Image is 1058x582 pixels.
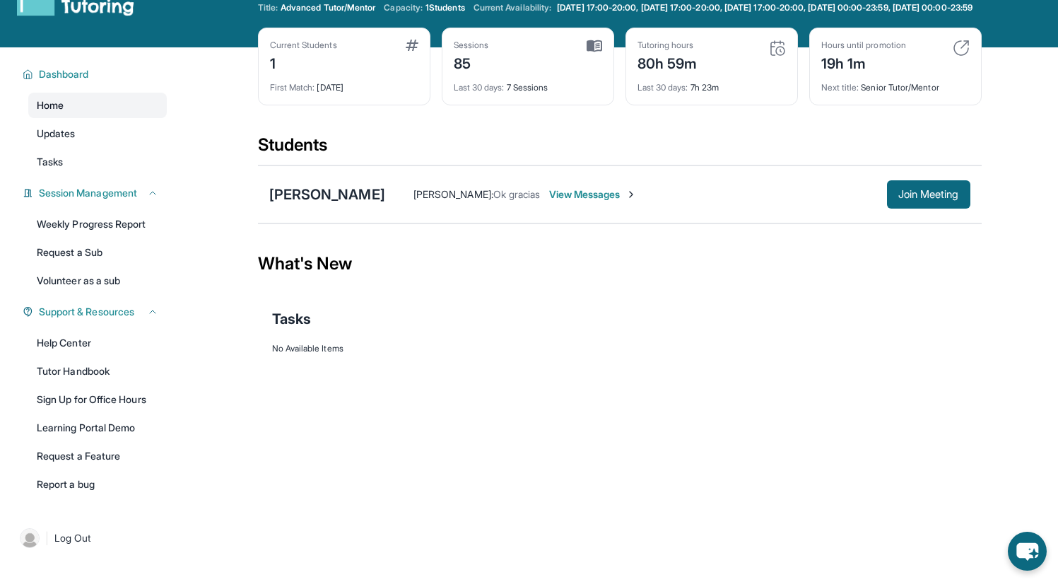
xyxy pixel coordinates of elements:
span: Session Management [39,186,137,200]
a: Request a Feature [28,443,167,469]
button: Join Meeting [887,180,970,209]
button: Dashboard [33,67,158,81]
span: [PERSON_NAME] : [413,188,493,200]
div: 80h 59m [637,51,698,74]
a: Home [28,93,167,118]
img: card [953,40,970,57]
a: Help Center [28,330,167,356]
span: Last 30 days : [454,82,505,93]
span: Tasks [272,309,311,329]
span: Title: [258,2,278,13]
div: Senior Tutor/Mentor [821,74,970,93]
div: [DATE] [270,74,418,93]
a: Tutor Handbook [28,359,167,384]
div: What's New [258,233,982,295]
a: Sign Up for Office Hours [28,387,167,412]
span: [DATE] 17:00-20:00, [DATE] 17:00-20:00, [DATE] 17:00-20:00, [DATE] 00:00-23:59, [DATE] 00:00-23:59 [557,2,972,13]
div: Hours until promotion [821,40,906,51]
div: 85 [454,51,489,74]
img: card [769,40,786,57]
a: Tasks [28,149,167,175]
span: Current Availability: [474,2,551,13]
img: user-img [20,528,40,548]
div: 19h 1m [821,51,906,74]
span: Capacity: [384,2,423,13]
button: Session Management [33,186,158,200]
a: Volunteer as a sub [28,268,167,293]
span: Join Meeting [898,190,959,199]
img: card [587,40,602,52]
a: Weekly Progress Report [28,211,167,237]
div: Students [258,134,982,165]
a: [DATE] 17:00-20:00, [DATE] 17:00-20:00, [DATE] 17:00-20:00, [DATE] 00:00-23:59, [DATE] 00:00-23:59 [554,2,975,13]
div: No Available Items [272,343,968,354]
button: chat-button [1008,532,1047,571]
span: | [45,530,49,547]
img: card [406,40,418,51]
div: 1 [270,51,337,74]
span: Updates [37,127,76,141]
div: Sessions [454,40,489,51]
span: View Messages [549,187,637,202]
div: Current Students [270,40,337,51]
span: Last 30 days : [637,82,688,93]
div: 7h 23m [637,74,786,93]
span: Log Out [54,531,91,545]
span: Advanced Tutor/Mentor [281,2,375,13]
div: Tutoring hours [637,40,698,51]
button: Support & Resources [33,305,158,319]
span: Ok gracias [493,188,541,200]
a: Request a Sub [28,240,167,265]
span: Tasks [37,155,63,169]
span: 1 Students [425,2,465,13]
a: |Log Out [14,523,167,554]
span: First Match : [270,82,315,93]
span: Next title : [821,82,859,93]
a: Report a bug [28,472,167,497]
a: Learning Portal Demo [28,415,167,441]
span: Home [37,98,64,112]
div: [PERSON_NAME] [269,185,385,204]
span: Support & Resources [39,305,134,319]
a: Updates [28,121,167,146]
div: 7 Sessions [454,74,602,93]
img: Chevron-Right [625,189,637,200]
span: Dashboard [39,67,89,81]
